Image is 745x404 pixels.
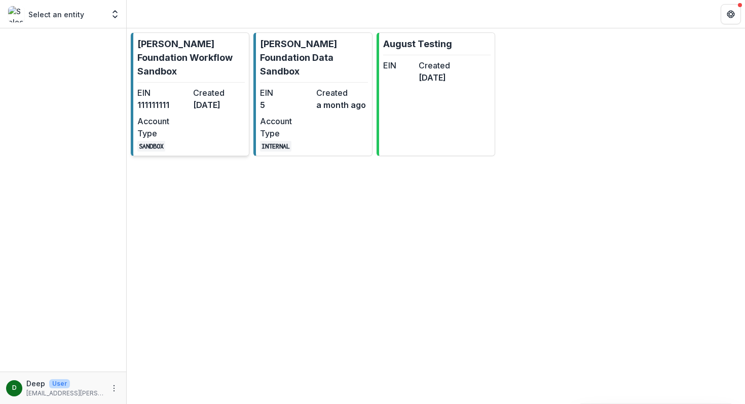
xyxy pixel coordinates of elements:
p: August Testing [383,37,452,51]
dt: EIN [260,87,312,99]
a: August TestingEINCreated[DATE] [377,32,495,156]
p: [EMAIL_ADDRESS][PERSON_NAME][DOMAIN_NAME] [26,389,104,398]
dt: Account Type [260,115,312,139]
div: Deep [12,385,17,391]
button: More [108,382,120,394]
dt: EIN [383,59,415,71]
a: [PERSON_NAME] Foundation Data SandboxEIN5Createda month agoAccount TypeINTERNAL [253,32,372,156]
button: Get Help [721,4,741,24]
p: [PERSON_NAME] Foundation Workflow Sandbox [137,37,245,78]
a: [PERSON_NAME] Foundation Workflow SandboxEIN111111111Created[DATE]Account TypeSANDBOX [131,32,249,156]
dd: [DATE] [419,71,450,84]
img: Select an entity [8,6,24,22]
dt: Created [419,59,450,71]
p: Deep [26,378,45,389]
dt: Created [316,87,368,99]
dt: Created [193,87,245,99]
dd: 111111111 [137,99,189,111]
code: SANDBOX [137,141,165,152]
p: [PERSON_NAME] Foundation Data Sandbox [260,37,367,78]
p: User [49,379,70,388]
button: Open entity switcher [108,4,122,24]
dd: [DATE] [193,99,245,111]
dd: a month ago [316,99,368,111]
p: Select an entity [28,9,84,20]
code: INTERNAL [260,141,291,152]
dt: EIN [137,87,189,99]
dd: 5 [260,99,312,111]
dt: Account Type [137,115,189,139]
